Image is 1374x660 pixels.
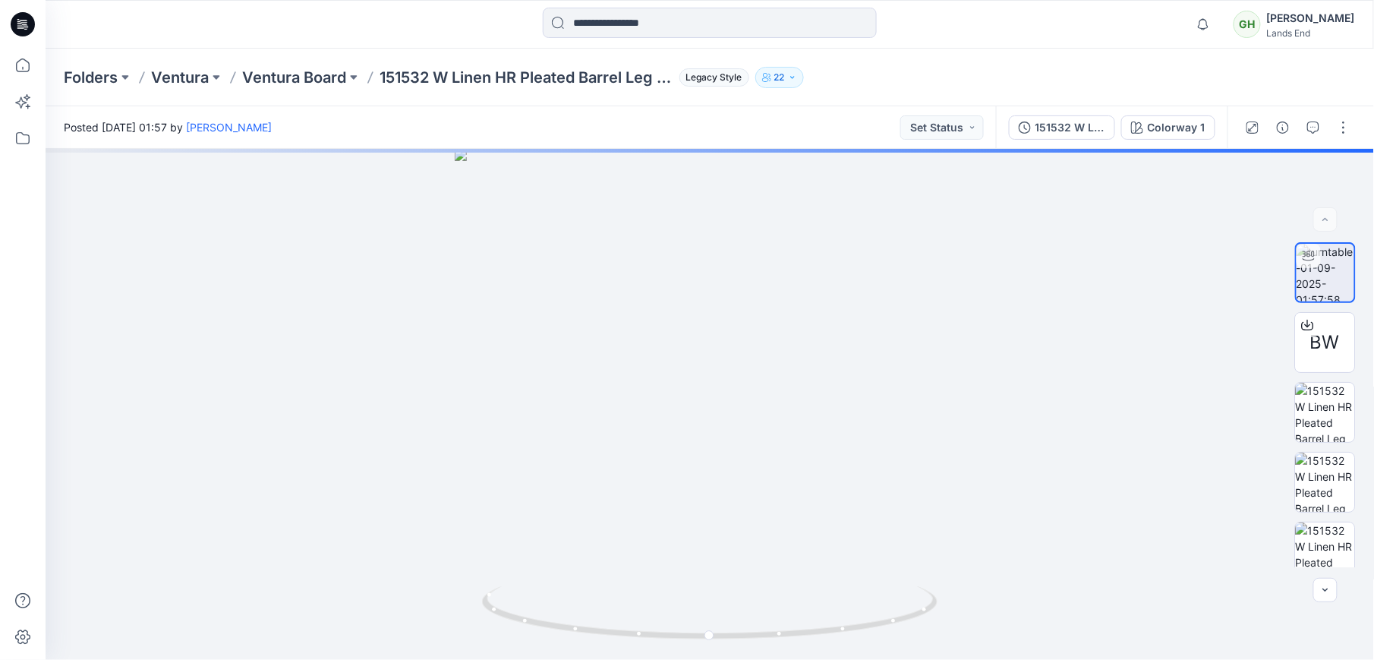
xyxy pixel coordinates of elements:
[1267,27,1355,39] div: Lands End
[151,67,209,88] a: Ventura
[673,67,749,88] button: Legacy Style
[1121,115,1215,140] button: Colorway 1
[242,67,346,88] a: Ventura Board
[1296,523,1355,582] img: 151532 W Linen HR Pleated Barrel Leg Ankle Pant-Tension Map
[679,68,749,87] span: Legacy Style
[1148,119,1205,136] div: Colorway 1
[1234,11,1261,38] div: GH
[186,121,272,134] a: [PERSON_NAME]
[64,67,118,88] a: Folders
[1296,383,1355,442] img: 151532 W Linen HR Pleated Barrel Leg Ankle Pant
[1311,329,1341,356] span: BW
[1271,115,1295,140] button: Details
[1267,9,1355,27] div: [PERSON_NAME]
[1296,453,1355,512] img: 151532 W Linen HR Pleated Barrel Leg Ankle Pant-Pressure Map
[64,119,272,135] span: Posted [DATE] 01:57 by
[1035,119,1105,136] div: 151532 W Linen HR Pleated Barrel Leg Ankle Pant_REV1
[1009,115,1115,140] button: 151532 W Linen HR Pleated Barrel Leg Ankle Pant_REV1
[380,67,673,88] p: 151532 W Linen HR Pleated Barrel Leg Ankle Pant_REV1
[774,69,785,86] p: 22
[755,67,804,88] button: 22
[1297,244,1354,302] img: turntable-01-09-2025-01:57:58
